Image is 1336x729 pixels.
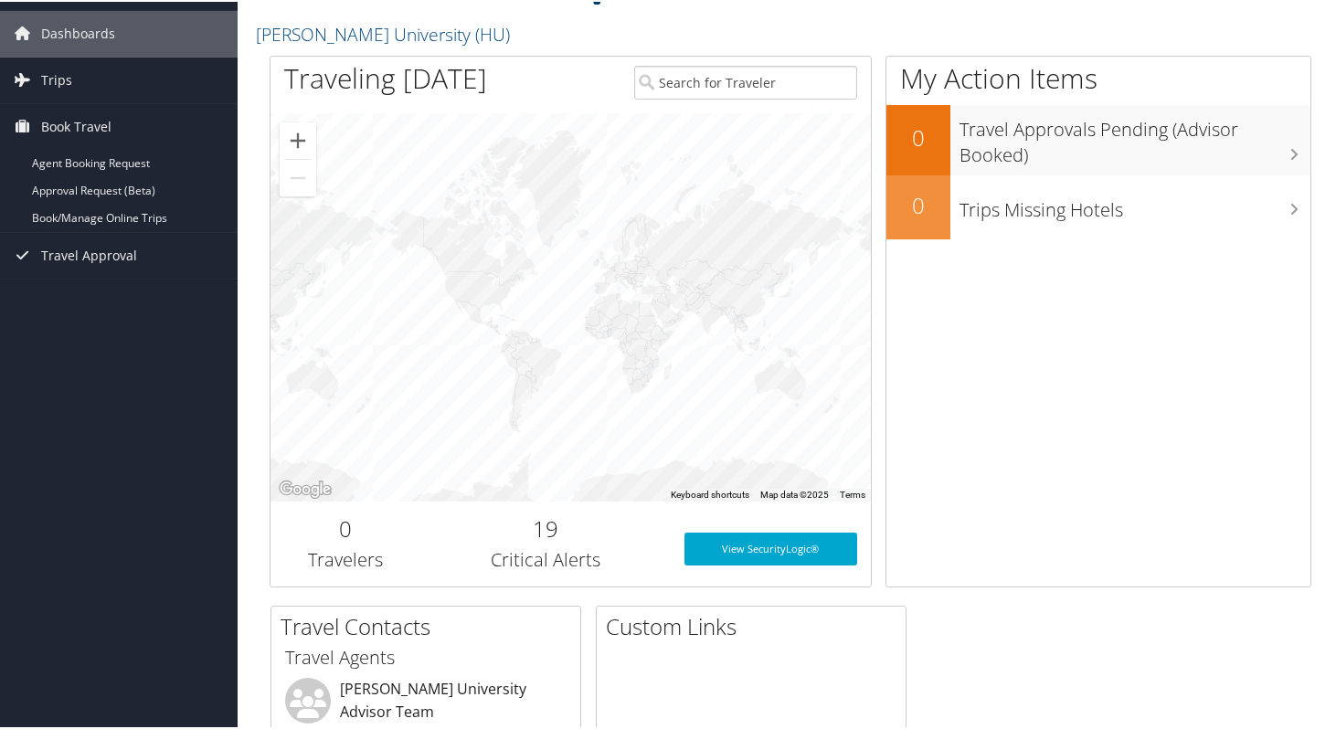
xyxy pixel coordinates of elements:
h2: 0 [284,512,407,543]
h1: Traveling [DATE] [284,58,487,96]
h2: 0 [886,121,950,152]
a: View SecurityLogic® [684,531,857,564]
span: Map data ©2025 [760,488,829,498]
h3: Travel Approvals Pending (Advisor Booked) [960,106,1310,166]
button: Zoom out [280,158,316,195]
button: Keyboard shortcuts [671,487,749,500]
a: 0Travel Approvals Pending (Advisor Booked) [886,103,1310,174]
h3: Travelers [284,545,407,571]
span: Book Travel [41,102,111,148]
span: Dashboards [41,9,115,55]
h2: Travel Contacts [281,609,580,640]
a: Terms (opens in new tab) [840,488,865,498]
span: Trips [41,56,72,101]
h3: Travel Agents [285,643,567,669]
h1: My Action Items [886,58,1310,96]
h2: 0 [886,188,950,219]
img: Google [275,476,335,500]
a: [PERSON_NAME] University (HU) [256,20,514,45]
h3: Trips Missing Hotels [960,186,1310,221]
h2: Custom Links [606,609,906,640]
h3: Critical Alerts [434,545,657,571]
span: Travel Approval [41,231,137,277]
a: Open this area in Google Maps (opens a new window) [275,476,335,500]
button: Zoom in [280,121,316,157]
h2: 19 [434,512,657,543]
a: 0Trips Missing Hotels [886,174,1310,238]
input: Search for Traveler [634,64,857,98]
